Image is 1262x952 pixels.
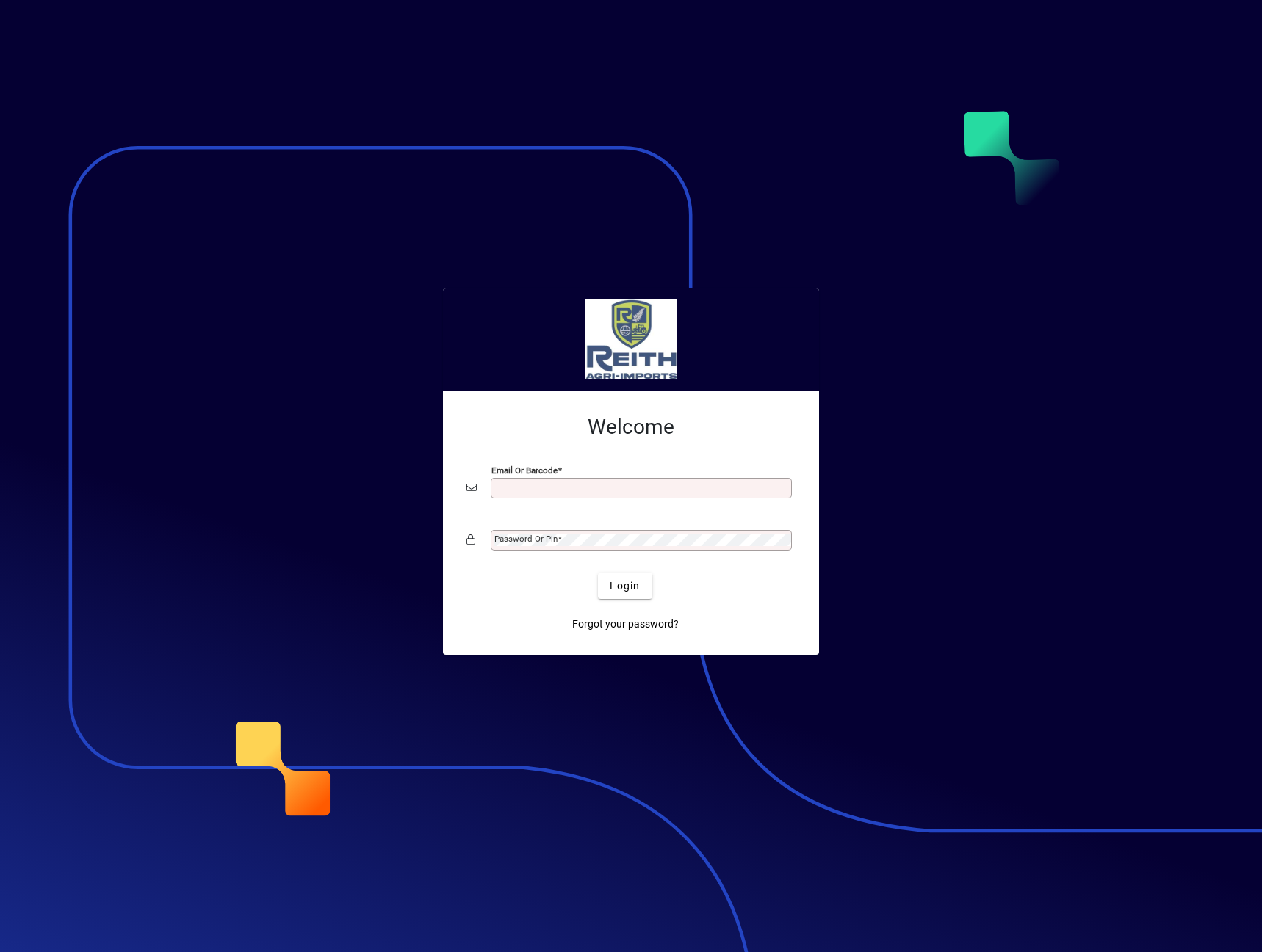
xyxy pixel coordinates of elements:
h2: Welcome [466,415,796,440]
span: Forgot your password? [572,617,679,632]
span: Login [610,578,640,594]
button: Login [598,573,652,599]
a: Forgot your password? [566,611,685,637]
mat-label: Email or Barcode [491,465,558,476]
mat-label: Password or Pin [494,534,558,544]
